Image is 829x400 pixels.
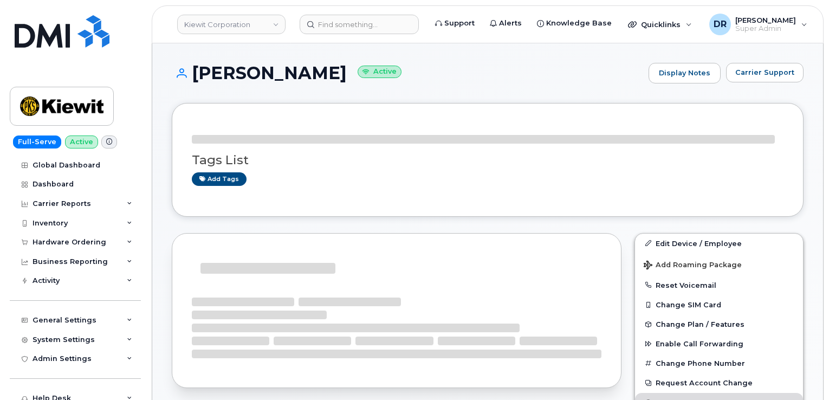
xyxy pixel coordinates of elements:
[656,320,744,328] span: Change Plan / Features
[635,253,803,275] button: Add Roaming Package
[635,373,803,392] button: Request Account Change
[644,261,742,271] span: Add Roaming Package
[635,353,803,373] button: Change Phone Number
[172,63,643,82] h1: [PERSON_NAME]
[635,234,803,253] a: Edit Device / Employee
[635,275,803,295] button: Reset Voicemail
[656,340,743,348] span: Enable Call Forwarding
[735,67,794,78] span: Carrier Support
[192,153,783,167] h3: Tags List
[726,63,804,82] button: Carrier Support
[192,172,247,186] a: Add tags
[635,334,803,353] button: Enable Call Forwarding
[649,63,721,83] a: Display Notes
[635,314,803,334] button: Change Plan / Features
[635,295,803,314] button: Change SIM Card
[358,66,401,78] small: Active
